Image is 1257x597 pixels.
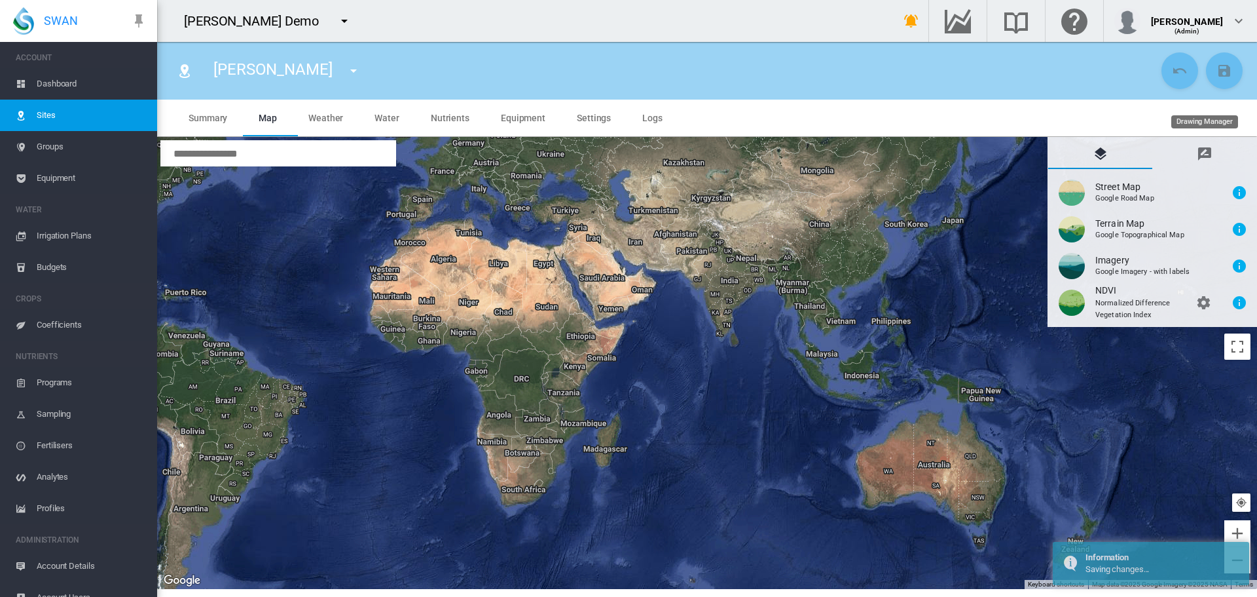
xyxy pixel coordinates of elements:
button: Imagery Google Imagery - with labels Layer information [1048,248,1256,284]
span: Equipment [37,163,147,194]
a: Open this area in Google Maps (opens a new window) [160,572,204,589]
button: Layer information [1226,253,1252,279]
span: Programs [37,367,147,398]
button: Keyboard shortcuts [1028,580,1084,589]
span: SWAN [44,12,78,29]
md-icon: icon-information [1231,185,1247,201]
span: (Admin) [1175,28,1200,35]
md-tab-item: Drawing Manager [1152,138,1256,169]
img: Google [160,572,204,589]
md-icon: icon-information [1231,295,1247,311]
md-icon: icon-menu-down [346,63,361,79]
span: Water [374,113,399,123]
span: Logs [642,113,663,123]
span: Weather [308,113,343,123]
md-icon: icon-pin [131,13,147,29]
span: Groups [37,131,147,163]
md-icon: icon-undo [1172,63,1188,79]
span: Irrigation Plans [37,220,147,252]
button: icon-menu-down [331,8,357,34]
span: NUTRIENTS [16,346,147,367]
span: Map [259,113,277,123]
button: Toggle fullscreen view [1224,334,1250,360]
button: Save Changes [1206,52,1243,89]
md-icon: icon-map-marker-radius [177,63,192,79]
button: Layer settings [1190,290,1216,316]
span: WATER [16,199,147,220]
span: Sites [37,100,147,131]
button: icon-menu-down [340,58,367,84]
div: [PERSON_NAME] [1151,10,1223,23]
span: Sampling [37,398,147,430]
md-tab-content: Map Layer Control [1048,169,1256,326]
span: [PERSON_NAME] [213,60,333,79]
span: Profiles [37,493,147,524]
button: Layer information [1226,180,1252,206]
md-icon: icon-bell-ring [903,13,919,29]
button: Cancel Changes [1161,52,1198,89]
button: Street Map Google Road Map Layer information [1048,174,1256,211]
button: Terrain Map Google Topographical Map Layer information [1048,211,1256,248]
button: icon-bell-ring [898,8,924,34]
div: Saving changes... [1085,564,1239,575]
md-icon: icon-menu-down [337,13,352,29]
img: SWAN-Landscape-Logo-Colour-drop.png [13,7,34,35]
md-icon: icon-chevron-down [1231,13,1247,29]
span: CROPS [16,288,147,309]
button: Zoom in [1224,520,1250,547]
md-tab-item: Map Layer Control [1048,138,1152,169]
md-icon: Go to the Data Hub [942,13,974,29]
button: Your Location [1232,493,1250,512]
span: Coefficients [37,309,147,341]
span: Summary [189,113,227,123]
md-icon: icon-cog [1195,295,1211,311]
span: Nutrients [431,113,469,123]
span: Settings [577,113,611,123]
div: Information Saving changes... [1053,542,1249,585]
md-icon: Search the knowledge base [1000,13,1032,29]
span: Analytes [37,461,147,493]
md-tooltip: Drawing Manager [1171,115,1238,128]
button: Layer information [1226,216,1252,242]
md-icon: icon-message-draw [1197,146,1212,162]
md-icon: icon-content-save [1216,63,1232,79]
span: Account Details [37,550,147,582]
span: Equipment [501,113,545,123]
div: [PERSON_NAME] Demo [184,12,331,30]
span: ADMINISTRATION [16,530,147,550]
md-icon: icon-information [1231,258,1247,274]
button: Layer information [1226,290,1252,316]
span: ACCOUNT [16,47,147,68]
md-icon: icon-layers [1093,146,1108,162]
span: Dashboard [37,68,147,100]
button: NDVI Normalized Difference Vegetation Index Layer settings Layer information [1048,284,1256,321]
md-icon: Click here for help [1059,13,1090,29]
button: Click to go to list of Sites [172,58,198,84]
img: profile.jpg [1114,8,1140,34]
md-icon: icon-information [1231,221,1247,237]
div: Information [1085,552,1239,564]
span: Fertilisers [37,430,147,461]
span: Budgets [37,252,147,283]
